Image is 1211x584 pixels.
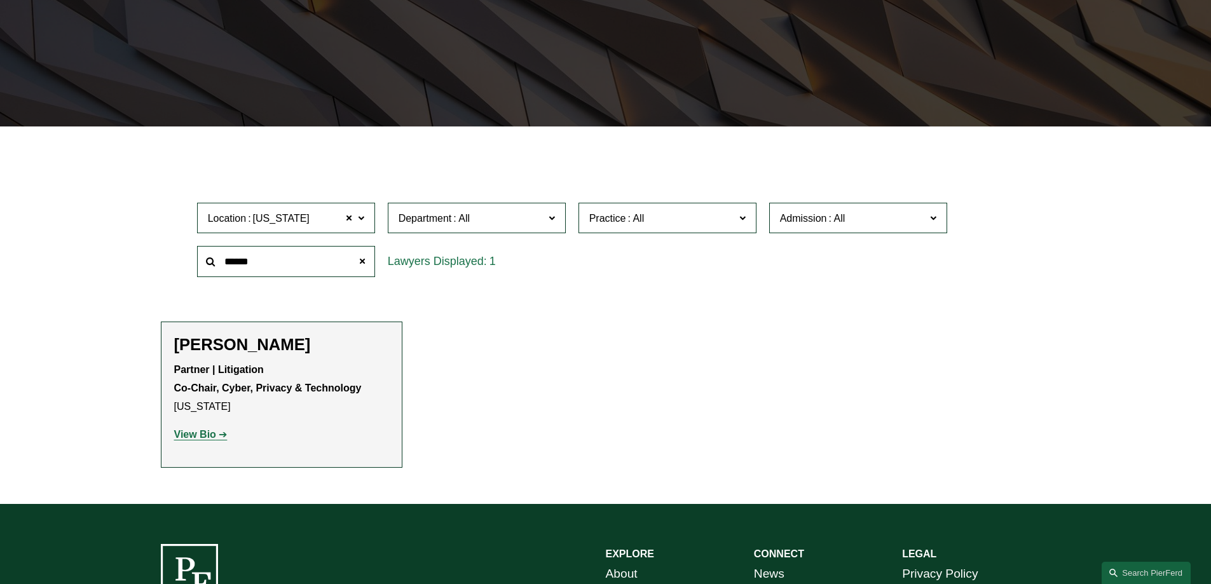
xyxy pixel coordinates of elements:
strong: CONNECT [754,548,804,559]
span: Location [208,213,247,224]
a: View Bio [174,429,228,440]
span: [US_STATE] [253,210,310,227]
p: [US_STATE] [174,361,389,416]
h2: [PERSON_NAME] [174,335,389,355]
strong: Partner | Litigation Co-Chair, Cyber, Privacy & Technology [174,364,362,393]
span: Practice [589,213,626,224]
strong: LEGAL [902,548,936,559]
span: Admission [780,213,827,224]
span: Department [399,213,452,224]
strong: EXPLORE [606,548,654,559]
span: 1 [489,255,496,268]
strong: View Bio [174,429,216,440]
a: Search this site [1102,562,1191,584]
